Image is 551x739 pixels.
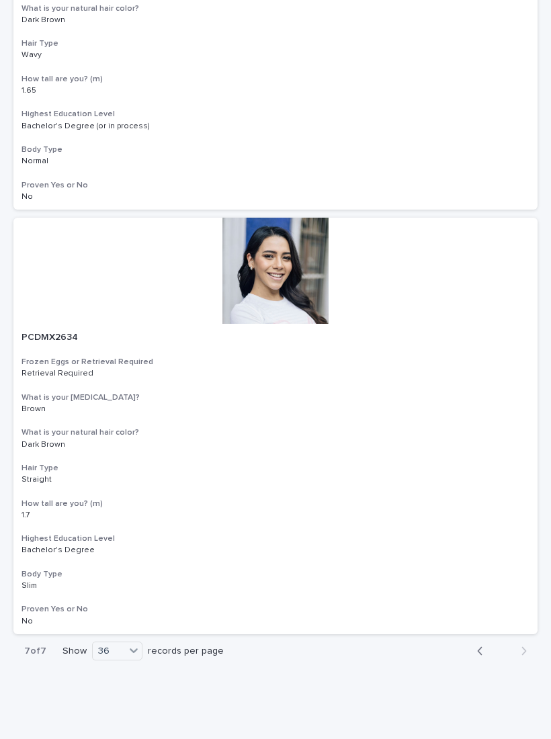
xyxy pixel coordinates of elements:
[22,392,529,403] h3: What is your [MEDICAL_DATA]?
[22,86,529,95] p: 1.65
[22,109,529,120] h3: Highest Education Level
[22,50,529,60] p: Wavy
[22,38,529,49] h3: Hair Type
[22,475,529,484] p: Straight
[22,427,529,438] h3: What is your natural hair color?
[22,192,529,202] p: No
[22,546,529,555] p: Bachelor's Degree
[93,643,125,658] div: 36
[22,3,529,14] h3: What is your natural hair color?
[22,604,529,615] h3: Proven Yes or No
[22,511,529,520] p: 1.7
[502,645,538,657] button: Next
[22,332,529,343] p: PCDMX2634
[466,645,502,657] button: Back
[22,15,529,25] p: Dark Brown
[22,463,529,474] h3: Hair Type
[62,646,87,657] p: Show
[22,369,529,378] p: Retrieval Required
[13,635,57,668] p: 7 of 7
[22,180,529,191] h3: Proven Yes or No
[22,404,529,414] p: Brown
[22,440,529,449] p: Dark Brown
[22,581,529,591] p: Slim
[13,218,538,634] a: PCDMX2634Frozen Eggs or Retrieval RequiredRetrieval RequiredWhat is your [MEDICAL_DATA]?BrownWhat...
[22,157,529,166] p: Normal
[22,74,529,85] h3: How tall are you? (m)
[22,144,529,155] h3: Body Type
[22,533,529,544] h3: Highest Education Level
[22,357,529,367] h3: Frozen Eggs or Retrieval Required
[148,646,224,657] p: records per page
[22,569,529,580] h3: Body Type
[22,122,529,131] p: Bachelor's Degree (or in process)
[22,617,529,626] p: No
[22,498,529,509] h3: How tall are you? (m)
